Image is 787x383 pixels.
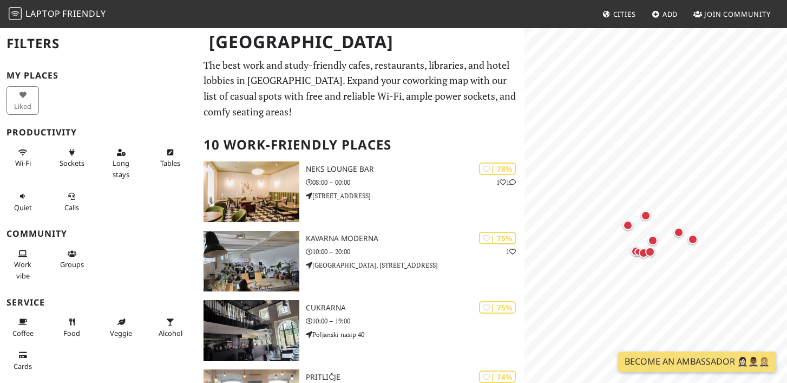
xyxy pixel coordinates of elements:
[14,259,31,280] span: People working
[9,5,106,24] a: LaptopFriendly LaptopFriendly
[25,8,61,20] span: Laptop
[9,7,22,20] img: LaptopFriendly
[154,313,187,342] button: Alcohol
[160,158,180,168] span: Work-friendly tables
[689,4,775,24] a: Join Community
[113,158,129,179] span: Long stays
[154,144,187,172] button: Tables
[197,161,525,222] a: Neks Lounge Bar | 78% 11 Neks Lounge Bar 08:00 – 00:00 [STREET_ADDRESS]
[204,161,300,222] img: Neks Lounge Bar
[613,9,636,19] span: Cities
[647,4,683,24] a: Add
[6,297,191,308] h3: Service
[6,313,39,342] button: Coffee
[506,246,516,257] p: 1
[479,301,516,314] div: | 75%
[60,259,84,269] span: Group tables
[60,158,84,168] span: Power sockets
[306,329,524,340] p: Poljanski nasip 40
[200,27,523,57] h1: [GEOGRAPHIC_DATA]
[15,158,31,168] span: Stable Wi-Fi
[632,245,645,258] div: Map marker
[6,346,39,375] button: Cards
[479,163,516,175] div: | 78%
[204,300,300,361] img: Cukrarna
[6,187,39,216] button: Quiet
[6,144,39,172] button: Wi-Fi
[62,8,106,20] span: Friendly
[663,9,678,19] span: Add
[306,260,524,270] p: [GEOGRAPHIC_DATA], [STREET_ADDRESS]
[685,17,698,30] div: Map marker
[306,191,524,201] p: [STREET_ADDRESS]
[306,246,524,257] p: 10:00 – 20:00
[63,328,80,338] span: Food
[306,177,524,187] p: 08:00 – 00:00
[686,232,700,246] div: Map marker
[306,316,524,326] p: 10:00 – 19:00
[56,313,88,342] button: Food
[306,373,524,382] h3: Pritličje
[159,328,182,338] span: Alcohol
[204,231,300,291] img: Kavarna Moderna
[496,177,516,187] p: 1 1
[204,128,519,161] h2: 10 Work-Friendly Places
[105,313,137,342] button: Veggie
[704,9,771,19] span: Join Community
[64,203,79,212] span: Video/audio calls
[6,245,39,284] button: Work vibe
[621,218,635,232] div: Map marker
[6,27,191,60] h2: Filters
[12,328,34,338] span: Coffee
[105,144,137,183] button: Long stays
[479,371,516,383] div: | 74%
[14,203,32,212] span: Quiet
[306,234,524,243] h3: Kavarna Moderna
[110,328,132,338] span: Veggie
[197,300,525,361] a: Cukrarna | 75% Cukrarna 10:00 – 19:00 Poljanski nasip 40
[6,229,191,239] h3: Community
[6,70,191,81] h3: My Places
[646,233,660,248] div: Map marker
[197,231,525,291] a: Kavarna Moderna | 75% 1 Kavarna Moderna 10:00 – 20:00 [GEOGRAPHIC_DATA], [STREET_ADDRESS]
[637,246,651,260] div: Map marker
[14,361,32,371] span: Credit cards
[479,232,516,244] div: | 75%
[643,245,657,259] div: Map marker
[6,127,191,138] h3: Productivity
[56,187,88,216] button: Calls
[618,352,776,372] a: Become an Ambassador 🤵🏻‍♀️🤵🏾‍♂️🤵🏼‍♀️
[56,144,88,172] button: Sockets
[306,303,524,313] h3: Cukrarna
[204,57,519,120] p: The best work and study-friendly cafes, restaurants, libraries, and hotel lobbies in [GEOGRAPHIC_...
[639,209,653,223] div: Map marker
[598,4,640,24] a: Cities
[629,244,643,258] div: Map marker
[672,225,686,239] div: Map marker
[56,245,88,274] button: Groups
[306,165,524,174] h3: Neks Lounge Bar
